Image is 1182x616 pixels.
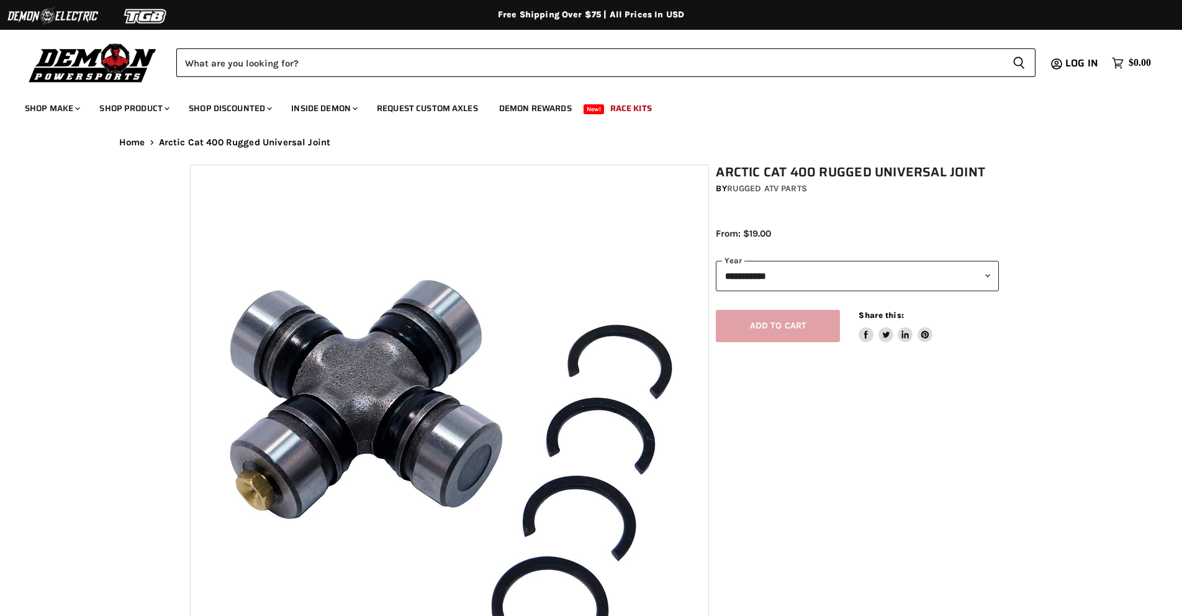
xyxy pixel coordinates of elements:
[6,4,99,28] img: Demon Electric Logo 2
[601,96,661,121] a: Race Kits
[859,310,932,343] aside: Share this:
[282,96,365,121] a: Inside Demon
[176,48,1035,77] form: Product
[16,96,88,121] a: Shop Make
[94,137,1088,148] nav: Breadcrumbs
[716,165,999,180] h1: Arctic Cat 400 Rugged Universal Joint
[716,182,999,196] div: by
[179,96,279,121] a: Shop Discounted
[584,104,605,114] span: New!
[1003,48,1035,77] button: Search
[1065,55,1098,71] span: Log in
[1129,57,1151,69] span: $0.00
[368,96,487,121] a: Request Custom Axles
[727,183,807,194] a: Rugged ATV Parts
[716,228,771,239] span: From: $19.00
[176,48,1003,77] input: Search
[490,96,581,121] a: Demon Rewards
[1106,54,1157,72] a: $0.00
[1060,58,1106,69] a: Log in
[94,9,1088,20] div: Free Shipping Over $75 | All Prices In USD
[99,4,192,28] img: TGB Logo 2
[25,40,161,84] img: Demon Powersports
[859,310,903,320] span: Share this:
[159,137,331,148] span: Arctic Cat 400 Rugged Universal Joint
[16,91,1148,121] ul: Main menu
[119,137,145,148] a: Home
[90,96,177,121] a: Shop Product
[716,261,999,291] select: year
